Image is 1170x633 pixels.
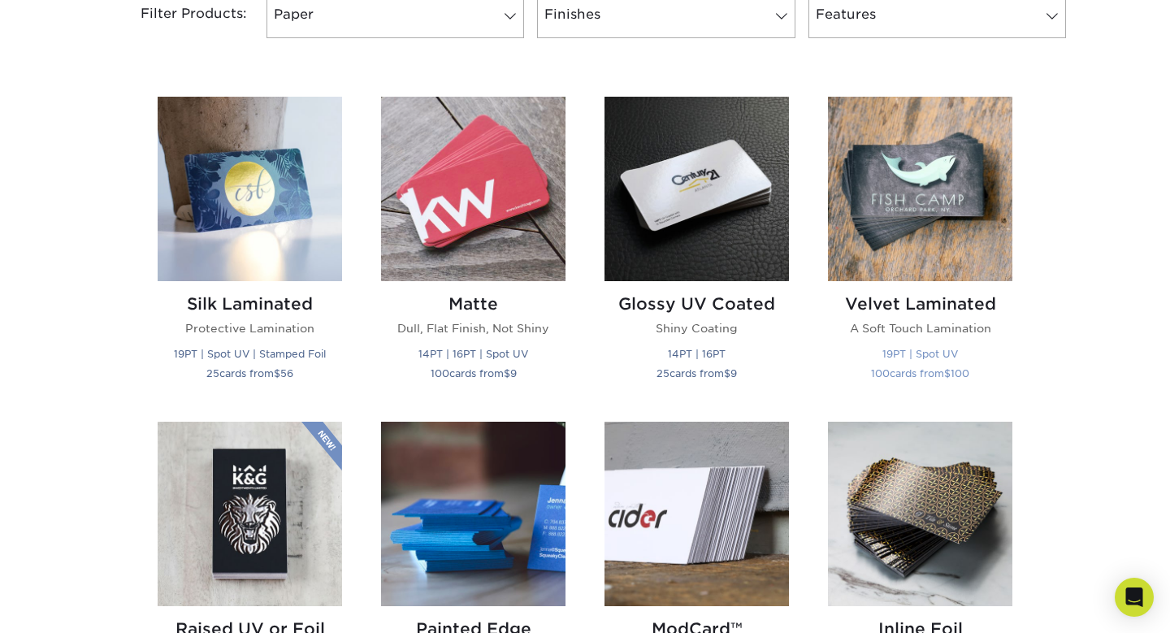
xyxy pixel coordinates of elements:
small: cards from [206,367,293,379]
span: 25 [206,367,219,379]
img: Painted Edge Business Cards [381,422,565,606]
small: cards from [431,367,517,379]
img: Silk Laminated Business Cards [158,97,342,281]
span: $ [944,367,951,379]
span: 56 [280,367,293,379]
small: 19PT | Spot UV [882,348,958,360]
img: Glossy UV Coated Business Cards [604,97,789,281]
small: 19PT | Spot UV | Stamped Foil [174,348,326,360]
p: A Soft Touch Lamination [828,320,1012,336]
a: Glossy UV Coated Business Cards Glossy UV Coated Shiny Coating 14PT | 16PT 25cards from$9 [604,97,789,401]
span: 100 [871,367,890,379]
span: $ [504,367,510,379]
h2: Matte [381,294,565,314]
span: 25 [656,367,669,379]
a: Matte Business Cards Matte Dull, Flat Finish, Not Shiny 14PT | 16PT | Spot UV 100cards from$9 [381,97,565,401]
span: $ [274,367,280,379]
img: Velvet Laminated Business Cards [828,97,1012,281]
p: Dull, Flat Finish, Not Shiny [381,320,565,336]
div: Open Intercom Messenger [1115,578,1154,617]
p: Protective Lamination [158,320,342,336]
small: 14PT | 16PT | Spot UV [418,348,528,360]
img: Raised UV or Foil Business Cards [158,422,342,606]
small: cards from [656,367,737,379]
small: 14PT | 16PT [668,348,726,360]
h2: Silk Laminated [158,294,342,314]
p: Shiny Coating [604,320,789,336]
h2: Glossy UV Coated [604,294,789,314]
small: cards from [871,367,969,379]
span: 9 [510,367,517,379]
span: 100 [951,367,969,379]
span: 9 [730,367,737,379]
a: Silk Laminated Business Cards Silk Laminated Protective Lamination 19PT | Spot UV | Stamped Foil ... [158,97,342,401]
a: Velvet Laminated Business Cards Velvet Laminated A Soft Touch Lamination 19PT | Spot UV 100cards ... [828,97,1012,401]
img: New Product [301,422,342,470]
h2: Velvet Laminated [828,294,1012,314]
img: Inline Foil Business Cards [828,422,1012,606]
img: Matte Business Cards [381,97,565,281]
span: $ [724,367,730,379]
span: 100 [431,367,449,379]
img: ModCard™ Business Cards [604,422,789,606]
